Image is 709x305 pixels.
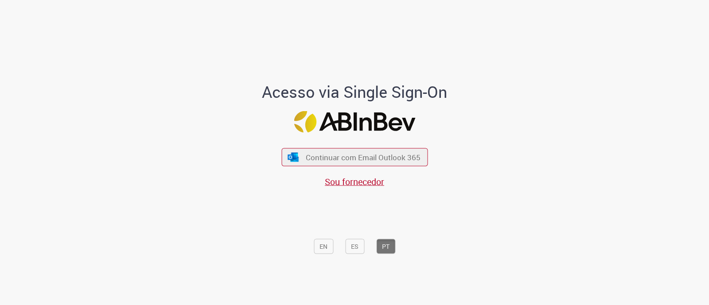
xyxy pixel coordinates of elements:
a: Sou fornecedor [325,176,384,188]
img: Logo ABInBev [294,111,415,133]
button: ícone Azure/Microsoft 360 Continuar com Email Outlook 365 [281,148,428,166]
button: ES [345,239,364,254]
button: PT [376,239,395,254]
span: Continuar com Email Outlook 365 [306,152,421,162]
button: EN [314,239,333,254]
img: ícone Azure/Microsoft 360 [287,152,300,162]
h1: Acesso via Single Sign-On [232,83,478,100]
